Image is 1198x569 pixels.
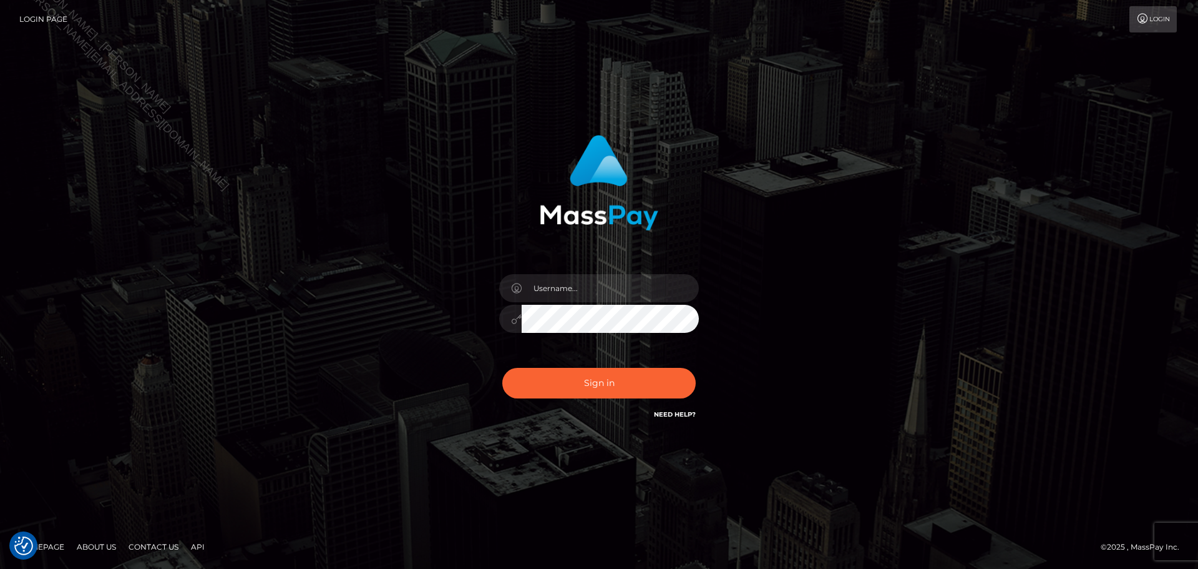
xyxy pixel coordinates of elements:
[14,537,33,555] img: Revisit consent button
[522,274,699,302] input: Username...
[654,410,696,418] a: Need Help?
[1101,540,1189,554] div: © 2025 , MassPay Inc.
[186,537,210,557] a: API
[14,537,69,557] a: Homepage
[14,537,33,555] button: Consent Preferences
[502,368,696,398] button: Sign in
[72,537,121,557] a: About Us
[19,6,67,32] a: Login Page
[540,135,658,230] img: MassPay Login
[1129,6,1177,32] a: Login
[124,537,183,557] a: Contact Us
